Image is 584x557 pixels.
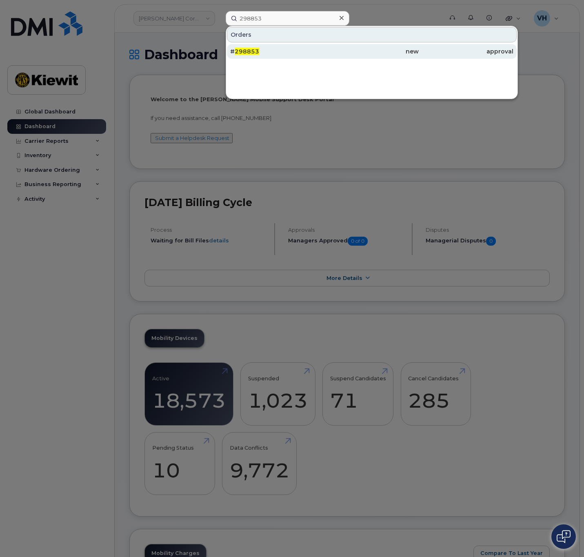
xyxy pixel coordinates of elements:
[324,47,419,55] div: new
[227,27,517,42] div: Orders
[230,47,324,55] div: #
[235,48,259,55] span: 298853
[419,47,513,55] div: approval
[557,530,571,543] img: Open chat
[227,44,517,59] a: #298853newapproval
